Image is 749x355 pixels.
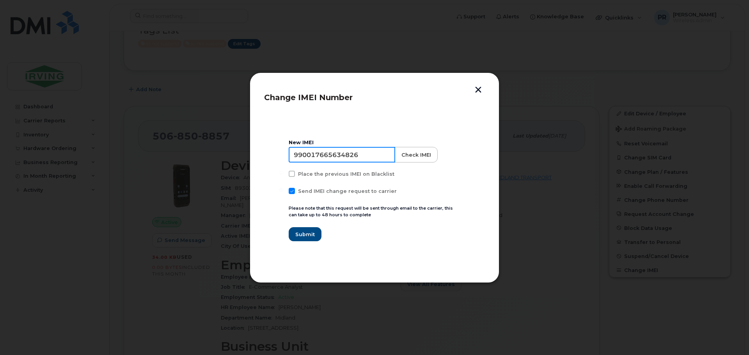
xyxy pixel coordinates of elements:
[298,188,397,194] span: Send IMEI change request to carrier
[395,147,438,162] button: Check IMEI
[279,171,283,175] input: Place the previous IMEI on Blacklist
[298,171,394,177] span: Place the previous IMEI on Blacklist
[289,205,453,217] small: Please note that this request will be sent through email to the carrier, this can take up to 48 h...
[264,93,353,102] span: Change IMEI Number
[295,231,315,238] span: Submit
[289,227,321,241] button: Submit
[279,188,283,192] input: Send IMEI change request to carrier
[289,140,460,146] div: New IMEI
